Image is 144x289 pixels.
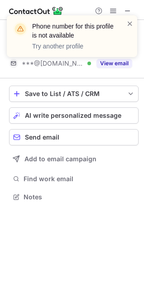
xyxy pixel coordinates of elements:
span: Notes [24,193,135,201]
button: Notes [9,191,139,203]
button: save-profile-one-click [9,86,139,102]
span: Find work email [24,175,135,183]
header: Phone number for this profile is not available [32,22,115,40]
img: warning [13,22,28,36]
div: Save to List / ATS / CRM [25,90,123,97]
p: Try another profile [32,42,115,51]
button: Send email [9,129,139,145]
span: Send email [25,134,59,141]
span: AI write personalized message [25,112,121,119]
button: AI write personalized message [9,107,139,124]
button: Add to email campaign [9,151,139,167]
span: Add to email campaign [24,155,96,163]
img: ContactOut v5.3.10 [9,5,63,16]
button: Find work email [9,173,139,185]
